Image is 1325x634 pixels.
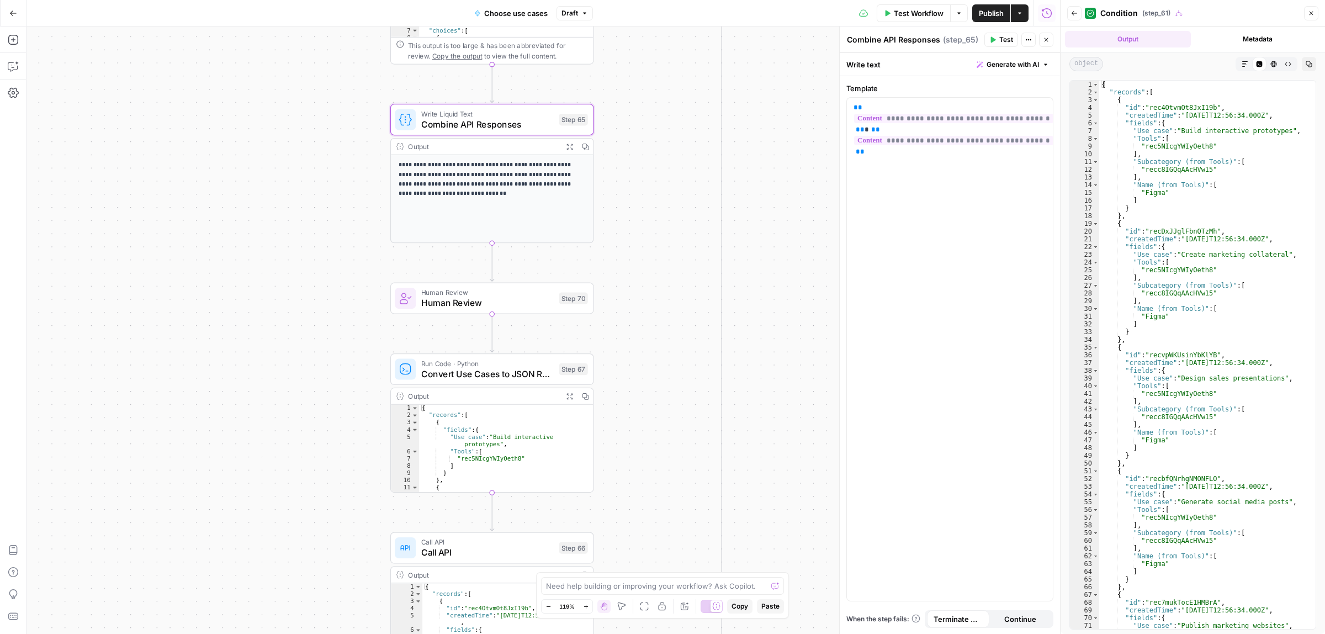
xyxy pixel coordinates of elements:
[1070,467,1099,475] div: 51
[1093,81,1099,88] span: Toggle code folding, rows 1 through 132
[1070,390,1099,398] div: 41
[972,4,1010,22] button: Publish
[1070,552,1099,560] div: 62
[1070,374,1099,382] div: 39
[391,583,422,590] div: 1
[1069,57,1103,71] span: object
[391,419,419,426] div: 3
[1070,96,1099,104] div: 3
[1070,289,1099,297] div: 28
[1070,367,1099,374] div: 38
[1093,529,1099,537] span: Toggle code folding, rows 59 through 61
[934,614,983,625] span: Terminate Workflow
[468,4,554,22] button: Choose use cases
[1070,328,1099,336] div: 33
[1070,313,1099,320] div: 31
[432,52,482,60] span: Copy the output
[1070,150,1099,158] div: 10
[1070,258,1099,266] div: 24
[484,8,548,19] span: Choose use cases
[1070,506,1099,514] div: 56
[1093,88,1099,96] span: Toggle code folding, rows 2 through 131
[1070,514,1099,521] div: 57
[1070,305,1099,313] div: 30
[1093,429,1099,436] span: Toggle code folding, rows 46 through 48
[421,367,554,381] span: Convert Use Cases to JSON Records
[1070,243,1099,251] div: 22
[1070,413,1099,421] div: 44
[1070,568,1099,575] div: 64
[1070,173,1099,181] div: 13
[408,569,558,580] div: Output
[1070,614,1099,622] div: 70
[1070,444,1099,452] div: 48
[847,34,940,45] textarea: Combine API Responses
[421,287,554,298] span: Human Review
[1070,429,1099,436] div: 46
[1070,282,1099,289] div: 27
[391,612,422,627] div: 5
[1070,166,1099,173] div: 12
[391,605,422,612] div: 4
[846,614,920,624] span: When the step fails:
[408,141,558,152] div: Output
[559,363,588,375] div: Step 67
[408,391,558,401] div: Output
[1093,506,1099,514] span: Toggle code folding, rows 56 through 58
[1093,405,1099,413] span: Toggle code folding, rows 43 through 45
[1070,421,1099,429] div: 45
[1070,560,1099,568] div: 63
[1070,251,1099,258] div: 23
[559,602,575,611] span: 119%
[391,470,419,477] div: 9
[1070,622,1099,630] div: 71
[411,492,418,499] span: Toggle code folding, rows 12 through 17
[972,57,1053,72] button: Generate with AI
[421,118,554,131] span: Combine API Responses
[1093,344,1099,351] span: Toggle code folding, rows 35 through 50
[1195,31,1321,47] button: Metadata
[1070,575,1099,583] div: 65
[1093,552,1099,560] span: Toggle code folding, rows 62 through 64
[391,455,419,462] div: 7
[727,599,752,614] button: Copy
[391,462,419,469] div: 8
[1004,614,1036,625] span: Continue
[943,34,978,45] span: ( step_65 )
[1070,104,1099,112] div: 4
[989,610,1052,628] button: Continue
[1070,197,1099,204] div: 16
[559,542,588,553] div: Step 66
[391,434,419,448] div: 5
[421,546,554,559] span: Call API
[559,292,588,304] div: Step 70
[761,601,780,611] span: Paste
[1093,258,1099,266] span: Toggle code folding, rows 24 through 26
[1070,266,1099,274] div: 25
[894,8,944,19] span: Test Workflow
[490,493,494,531] g: Edge from step_67 to step_66
[979,8,1004,19] span: Publish
[1093,591,1099,599] span: Toggle code folding, rows 67 through 82
[415,627,422,634] span: Toggle code folding, rows 6 through 17
[1100,8,1138,19] span: Condition
[1070,220,1099,228] div: 19
[1070,274,1099,282] div: 26
[1070,81,1099,88] div: 1
[984,33,1018,47] button: Test
[1070,212,1099,220] div: 18
[391,426,419,434] div: 4
[1070,545,1099,552] div: 61
[421,108,554,119] span: Write Liquid Text
[999,35,1013,45] span: Test
[490,314,494,352] g: Edge from step_70 to step_67
[390,283,594,314] div: Human ReviewHuman ReviewStep 70
[421,358,554,368] span: Run Code · Python
[391,590,422,598] div: 2
[1070,483,1099,490] div: 53
[408,40,588,61] div: This output is too large & has been abbreviated for review. to view the full content.
[1070,606,1099,614] div: 69
[1142,8,1170,18] span: ( step_61 )
[421,297,554,310] span: Human Review
[1070,112,1099,119] div: 5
